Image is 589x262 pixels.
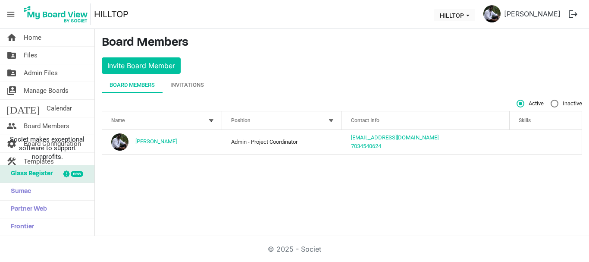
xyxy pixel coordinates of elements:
[102,57,181,74] button: Invite Board Member
[102,77,582,93] div: tab-header
[111,117,125,123] span: Name
[351,117,379,123] span: Contact Info
[110,81,155,89] div: Board Members
[6,218,34,236] span: Frontier
[501,5,564,22] a: [PERSON_NAME]
[24,82,69,99] span: Manage Boards
[170,81,204,89] div: Invitations
[231,117,251,123] span: Position
[47,100,72,117] span: Calendar
[483,5,501,22] img: hSUB5Hwbk44obJUHC4p8SpJiBkby1CPMa6WHdO4unjbwNk2QqmooFCj6Eu6u6-Q6MUaBHHRodFmU3PnQOABFnA_thumb.png
[71,171,83,177] div: new
[3,6,19,22] span: menu
[519,117,531,123] span: Skills
[6,117,17,135] span: people
[564,5,582,23] button: logout
[102,130,222,154] td: Santhosh Joseph is template cell column header Name
[24,117,69,135] span: Board Members
[6,64,17,82] span: folder_shared
[111,133,128,151] img: hSUB5Hwbk44obJUHC4p8SpJiBkby1CPMa6WHdO4unjbwNk2QqmooFCj6Eu6u6-Q6MUaBHHRodFmU3PnQOABFnA_thumb.png
[342,130,510,154] td: welcartportal@gmail.com7034540624 is template cell column header Contact Info
[351,143,381,149] a: 7034540624
[434,9,475,21] button: HILLTOP dropdownbutton
[94,6,128,23] a: HILLTOP
[135,138,177,145] a: [PERSON_NAME]
[517,100,544,107] span: Active
[4,135,91,161] span: Societ makes exceptional software to support nonprofits.
[21,3,91,25] img: My Board View Logo
[24,64,58,82] span: Admin Files
[6,165,53,183] span: Glass Register
[6,47,17,64] span: folder_shared
[21,3,94,25] a: My Board View Logo
[351,134,439,141] a: [EMAIL_ADDRESS][DOMAIN_NAME]
[222,130,342,154] td: Admin - Project Coordinator column header Position
[551,100,582,107] span: Inactive
[268,245,321,253] a: © 2025 - Societ
[24,47,38,64] span: Files
[102,36,582,51] h3: Board Members
[6,201,47,218] span: Partner Web
[24,29,41,46] span: Home
[6,82,17,99] span: switch_account
[510,130,582,154] td: is template cell column header Skills
[6,183,31,200] span: Sumac
[6,29,17,46] span: home
[6,100,40,117] span: [DATE]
